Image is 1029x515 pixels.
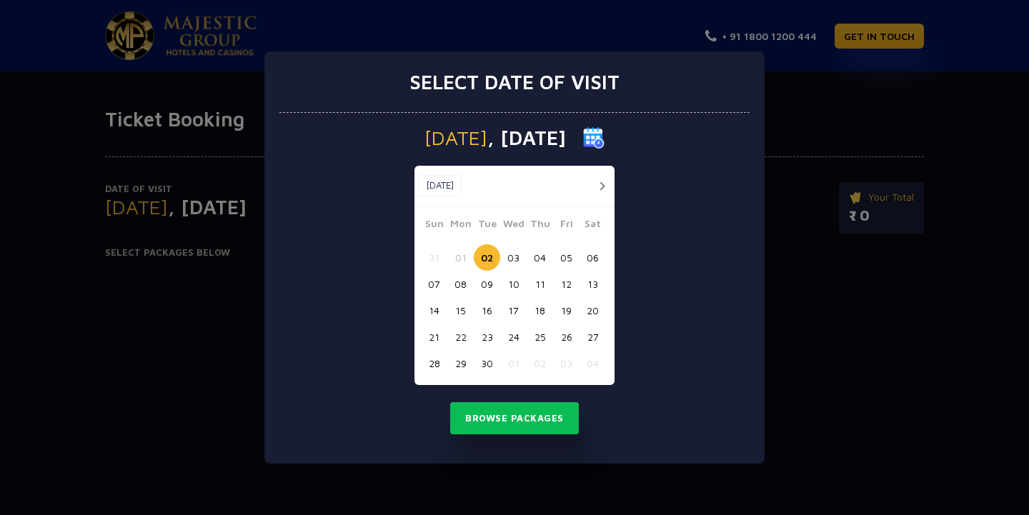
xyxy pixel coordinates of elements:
button: 18 [527,297,553,324]
button: 11 [527,271,553,297]
button: 02 [527,350,553,376]
button: 02 [474,244,500,271]
button: 28 [421,350,447,376]
button: 09 [474,271,500,297]
button: 17 [500,297,527,324]
button: Browse Packages [450,402,579,435]
h3: Select date of visit [409,70,620,94]
button: 07 [421,271,447,297]
span: Fri [553,216,580,236]
button: 24 [500,324,527,350]
button: 30 [474,350,500,376]
button: 25 [527,324,553,350]
span: Thu [527,216,553,236]
span: Wed [500,216,527,236]
button: [DATE] [418,175,462,196]
button: 20 [580,297,606,324]
button: 27 [580,324,606,350]
button: 06 [580,244,606,271]
button: 08 [447,271,474,297]
button: 05 [553,244,580,271]
span: Sun [421,216,447,236]
button: 14 [421,297,447,324]
button: 04 [580,350,606,376]
button: 03 [553,350,580,376]
button: 03 [500,244,527,271]
button: 19 [553,297,580,324]
button: 12 [553,271,580,297]
span: Tue [474,216,500,236]
button: 13 [580,271,606,297]
button: 16 [474,297,500,324]
span: , [DATE] [487,128,566,148]
span: Sat [580,216,606,236]
button: 22 [447,324,474,350]
span: [DATE] [424,128,487,148]
button: 15 [447,297,474,324]
button: 01 [447,244,474,271]
button: 10 [500,271,527,297]
button: 23 [474,324,500,350]
button: 01 [500,350,527,376]
button: 29 [447,350,474,376]
button: 26 [553,324,580,350]
img: calender icon [583,127,605,149]
button: 31 [421,244,447,271]
button: 21 [421,324,447,350]
button: 04 [527,244,553,271]
span: Mon [447,216,474,236]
